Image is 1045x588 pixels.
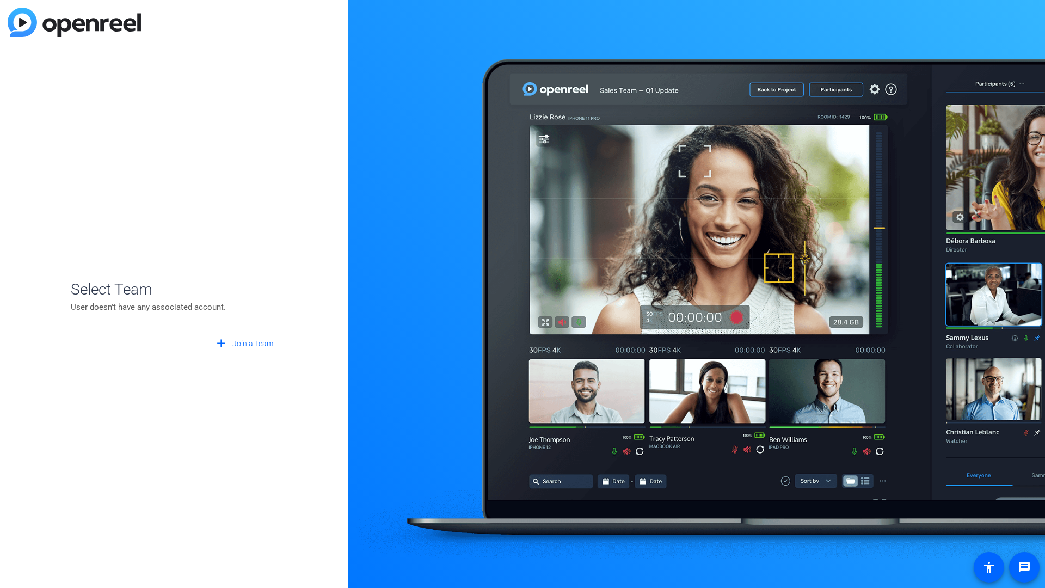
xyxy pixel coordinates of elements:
[232,338,273,350] span: Join a Team
[8,8,141,37] img: blue-gradient.svg
[210,334,278,354] button: Join a Team
[982,561,995,574] mat-icon: accessibility
[214,337,228,351] mat-icon: add
[1018,561,1031,574] mat-icon: message
[71,278,278,301] span: Select Team
[71,301,278,313] p: User doesn't have any associated account.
